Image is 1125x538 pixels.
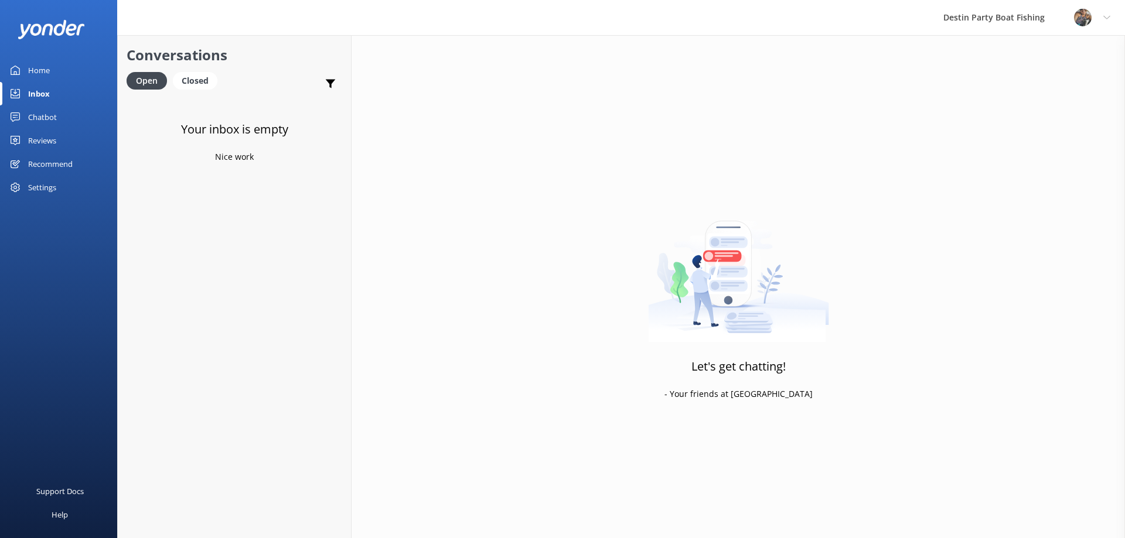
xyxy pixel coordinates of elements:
img: artwork of a man stealing a conversation from at giant smartphone [648,196,829,342]
img: yonder-white-logo.png [18,20,85,39]
div: Support Docs [36,479,84,503]
div: Home [28,59,50,82]
div: Recommend [28,152,73,176]
h3: Let's get chatting! [691,357,786,376]
div: Help [52,503,68,526]
a: Open [127,74,173,87]
div: Open [127,72,167,90]
div: Reviews [28,129,56,152]
div: Settings [28,176,56,199]
img: 250-1666038197.jpg [1074,9,1092,26]
p: - Your friends at [GEOGRAPHIC_DATA] [664,388,813,400]
div: Closed [173,72,217,90]
p: Nice work [215,150,254,163]
h3: Your inbox is empty [181,120,288,139]
div: Chatbot [28,105,57,129]
div: Inbox [28,82,50,105]
h2: Conversations [127,44,342,66]
a: Closed [173,74,223,87]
